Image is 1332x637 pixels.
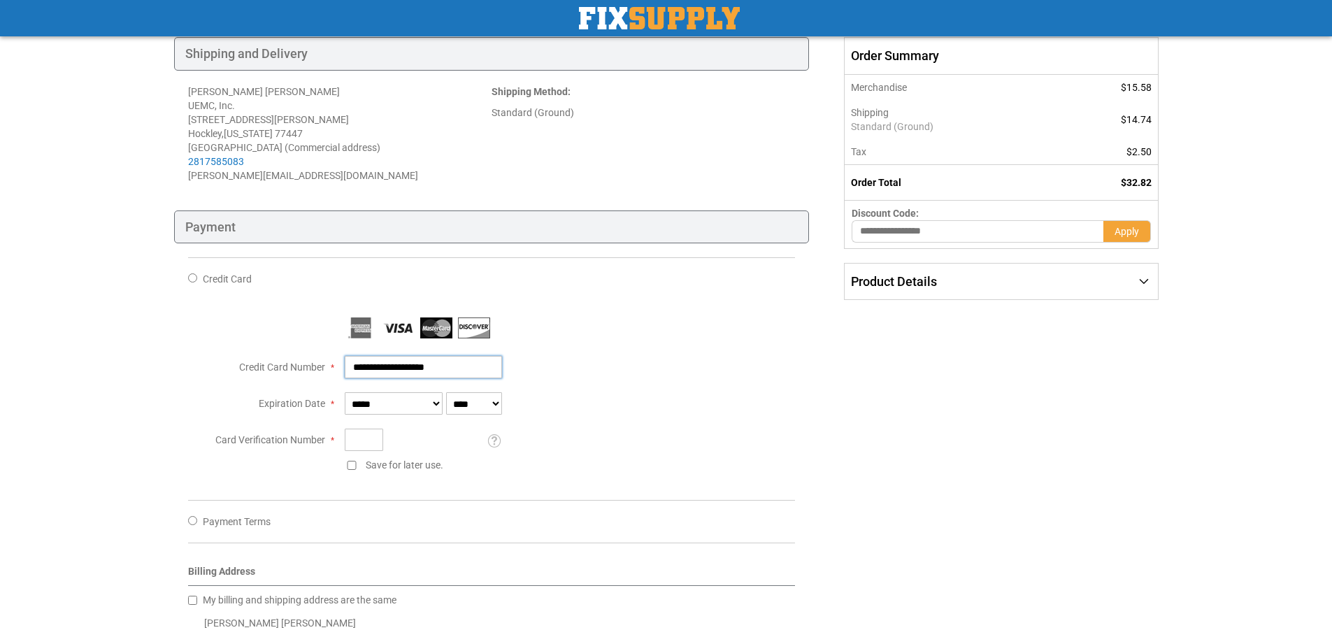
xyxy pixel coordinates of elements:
img: Fix Industrial Supply [579,7,740,29]
span: Standard (Ground) [851,120,1052,134]
span: Payment Terms [203,516,271,527]
span: $15.58 [1121,82,1152,93]
span: Order Summary [844,37,1158,75]
a: 2817585083 [188,156,244,167]
img: MasterCard [420,317,452,338]
span: Save for later use. [366,459,443,471]
span: Shipping Method [492,86,568,97]
img: Discover [458,317,490,338]
th: Merchandise [845,75,1059,100]
span: Expiration Date [259,398,325,409]
span: Card Verification Number [215,434,325,445]
a: store logo [579,7,740,29]
div: Shipping and Delivery [174,37,810,71]
span: $14.74 [1121,114,1152,125]
div: Payment [174,210,810,244]
div: Standard (Ground) [492,106,795,120]
span: Product Details [851,274,937,289]
span: [PERSON_NAME][EMAIL_ADDRESS][DOMAIN_NAME] [188,170,418,181]
span: Apply [1115,226,1139,237]
span: Credit Card [203,273,252,285]
th: Tax [845,139,1059,165]
span: $32.82 [1121,177,1152,188]
span: Shipping [851,107,889,118]
img: American Express [345,317,377,338]
span: Credit Card Number [239,362,325,373]
span: My billing and shipping address are the same [203,594,396,606]
strong: Order Total [851,177,901,188]
span: [US_STATE] [224,128,273,139]
span: $2.50 [1126,146,1152,157]
button: Apply [1103,220,1151,243]
div: Billing Address [188,564,796,586]
img: Visa [382,317,415,338]
span: Discount Code: [852,208,919,219]
address: [PERSON_NAME] [PERSON_NAME] UEMC, Inc. [STREET_ADDRESS][PERSON_NAME] Hockley , 77447 [GEOGRAPHIC_... [188,85,492,182]
strong: : [492,86,571,97]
